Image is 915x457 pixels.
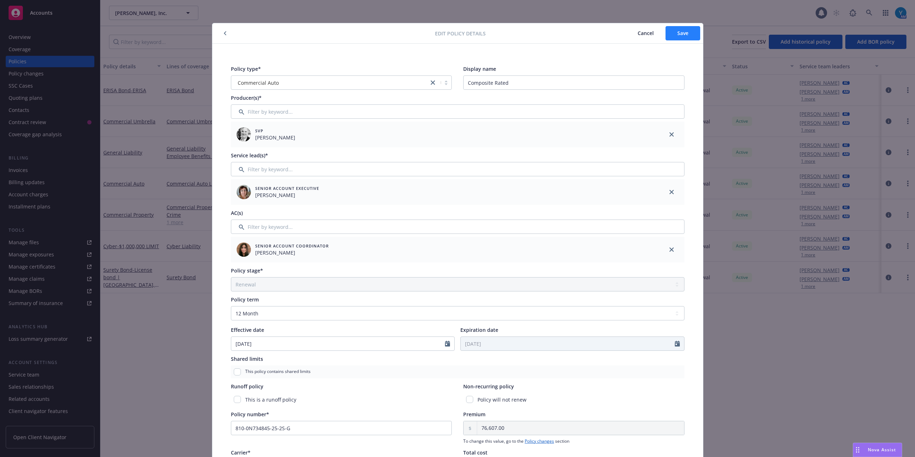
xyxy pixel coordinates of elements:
span: Total cost [463,449,488,456]
span: Policy type* [231,65,261,72]
span: Carrier* [231,449,251,456]
a: close [429,78,437,87]
input: MM/DD/YYYY [461,337,675,350]
svg: Calendar [445,341,450,347]
input: 0.00 [477,421,684,435]
span: [PERSON_NAME] [255,249,329,256]
span: AC(s) [231,210,243,216]
span: Senior Account Executive [255,185,319,191]
span: Service lead(s)* [231,152,268,159]
span: Effective date [231,326,264,333]
span: Shared limits [231,355,263,362]
a: close [667,245,676,254]
img: employee photo [237,242,251,257]
div: This policy contains shared limits [231,365,684,378]
svg: Calendar [675,341,680,347]
span: Premium [463,411,485,418]
button: Save [666,26,700,40]
a: close [667,130,676,139]
span: Runoff policy [231,383,263,390]
span: [PERSON_NAME] [255,134,295,141]
span: Non-recurring policy [463,383,514,390]
span: Display name [463,65,496,72]
div: This is a runoff policy [231,393,452,406]
img: employee photo [237,127,251,142]
span: Policy term [231,296,259,303]
div: Policy will not renew [463,393,684,406]
a: Policy changes [525,438,554,444]
input: Filter by keyword... [231,162,684,176]
a: close [667,188,676,196]
div: Drag to move [853,443,862,457]
span: SVP [255,128,295,134]
span: Policy stage* [231,267,263,274]
button: Cancel [626,26,666,40]
span: Policy number* [231,411,269,418]
span: Nova Assist [868,447,896,453]
span: To change this value, go to the section [463,438,684,444]
img: employee photo [237,185,251,199]
span: Edit policy details [435,30,486,37]
span: Commercial Auto [235,79,425,87]
span: Senior Account Coordinator [255,243,329,249]
span: Commercial Auto [238,79,279,87]
input: MM/DD/YYYY [231,337,445,350]
span: [PERSON_NAME] [255,191,319,199]
button: Nova Assist [853,443,902,457]
span: Cancel [638,30,654,36]
input: Filter by keyword... [231,220,684,234]
span: Save [677,30,688,36]
span: Producer(s)* [231,94,262,101]
span: Expiration date [460,326,498,333]
input: Filter by keyword... [231,104,684,119]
